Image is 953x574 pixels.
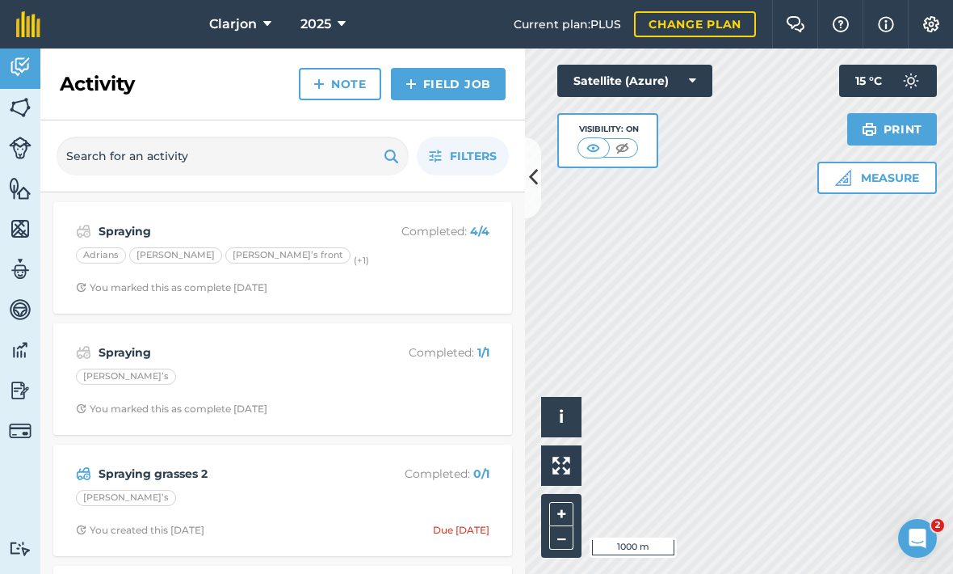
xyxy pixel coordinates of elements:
[612,140,632,156] img: svg+xml;base64,PHN2ZyB4bWxucz0iaHR0cDovL3d3dy53My5vcmcvMjAwMC9zdmciIHdpZHRoPSI1MCIgaGVpZ2h0PSI0MC...
[817,162,937,194] button: Measure
[577,123,639,136] div: Visibility: On
[99,222,355,240] strong: Spraying
[450,147,497,165] span: Filters
[895,65,927,97] img: svg+xml;base64,PD94bWwgdmVyc2lvbj0iMS4wIiBlbmNvZGluZz0idXRmLTgiPz4KPCEtLSBHZW5lcmF0b3I6IEFkb2JlIE...
[299,68,381,100] a: Note
[559,407,564,427] span: i
[855,65,882,97] span: 15 ° C
[76,524,204,537] div: You created this [DATE]
[405,74,417,94] img: svg+xml;base64,PHN2ZyB4bWxucz0iaHR0cDovL3d3dy53My5vcmcvMjAwMC9zdmciIHdpZHRoPSIxNCIgaGVpZ2h0PSIyNC...
[839,65,937,97] button: 15 °C
[354,255,369,266] small: (+ 1 )
[99,344,355,361] strong: Spraying
[63,212,502,304] a: SprayingCompleted: 4/4Adrians[PERSON_NAME][PERSON_NAME]’s front(+1)Clock with arrow pointing cloc...
[583,140,603,156] img: svg+xml;base64,PHN2ZyB4bWxucz0iaHR0cDovL3d3dy53My5vcmcvMjAwMC9zdmciIHdpZHRoPSI1MCIgaGVpZ2h0PSI0MC...
[63,454,502,547] a: Spraying grasses 2Completed: 0/1[PERSON_NAME]’sClock with arrow pointing clockwiseYou created thi...
[76,282,86,293] img: Clock with arrow pointing clockwise
[225,247,351,264] div: [PERSON_NAME]’s front
[417,137,509,175] button: Filters
[16,11,40,37] img: fieldmargin Logo
[9,338,31,362] img: svg+xml;base64,PD94bWwgdmVyc2lvbj0iMS4wIiBlbmNvZGluZz0idXRmLTgiPz4KPCEtLSBHZW5lcmF0b3I6IEFkb2JlIE...
[477,345,489,360] strong: 1 / 1
[473,466,489,481] strong: 0 / 1
[9,95,31,120] img: svg+xml;base64,PHN2ZyB4bWxucz0iaHR0cDovL3d3dy53My5vcmcvMjAwMC9zdmciIHdpZHRoPSI1NiIgaGVpZ2h0PSI2MC...
[549,502,573,526] button: +
[898,519,937,558] iframe: Intercom live chat
[549,526,573,550] button: –
[9,176,31,200] img: svg+xml;base64,PHN2ZyB4bWxucz0iaHR0cDovL3d3dy53My5vcmcvMjAwMC9zdmciIHdpZHRoPSI1NiIgaGVpZ2h0PSI2MC...
[922,16,941,32] img: A cog icon
[76,343,91,362] img: svg+xml;base64,PD94bWwgdmVyc2lvbj0iMS4wIiBlbmNvZGluZz0idXRmLTgiPz4KPCEtLSBHZW5lcmF0b3I6IEFkb2JlIE...
[76,222,91,241] img: svg+xml;base64,PD94bWwgdmVyc2lvbj0iMS4wIiBlbmNvZGluZz0idXRmLTgiPz4KPCEtLSBHZW5lcmF0b3I6IEFkb2JlIE...
[470,224,489,238] strong: 4 / 4
[76,525,86,535] img: Clock with arrow pointing clockwise
[878,15,894,34] img: svg+xml;base64,PHN2ZyB4bWxucz0iaHR0cDovL3d3dy53My5vcmcvMjAwMC9zdmciIHdpZHRoPSIxNyIgaGVpZ2h0PSIxNy...
[76,403,267,416] div: You marked this as complete [DATE]
[634,11,756,37] a: Change plan
[361,465,489,483] p: Completed :
[60,71,135,97] h2: Activity
[9,257,31,281] img: svg+xml;base64,PD94bWwgdmVyc2lvbj0iMS4wIiBlbmNvZGluZz0idXRmLTgiPz4KPCEtLSBHZW5lcmF0b3I6IEFkb2JlIE...
[9,541,31,556] img: svg+xml;base64,PD94bWwgdmVyc2lvbj0iMS4wIiBlbmNvZGluZz0idXRmLTgiPz4KPCEtLSBHZW5lcmF0b3I6IEFkb2JlIE...
[313,74,325,94] img: svg+xml;base64,PHN2ZyB4bWxucz0iaHR0cDovL3d3dy53My5vcmcvMjAwMC9zdmciIHdpZHRoPSIxNCIgaGVpZ2h0PSIyNC...
[63,333,502,425] a: SprayingCompleted: 1/1[PERSON_NAME]’sClock with arrow pointing clockwiseYou marked this as comple...
[931,519,944,532] span: 2
[9,298,31,322] img: svg+xml;base64,PD94bWwgdmVyc2lvbj0iMS4wIiBlbmNvZGluZz0idXRmLTgiPz4KPCEtLSBHZW5lcmF0b3I6IEFkb2JlIE...
[76,369,176,385] div: [PERSON_NAME]’s
[391,68,506,100] a: Field Job
[384,146,399,166] img: svg+xml;base64,PHN2ZyB4bWxucz0iaHR0cDovL3d3dy53My5vcmcvMjAwMC9zdmciIHdpZHRoPSIxOSIgaGVpZ2h0PSIyNC...
[76,403,86,414] img: Clock with arrow pointing clockwise
[541,397,581,437] button: i
[552,457,570,475] img: Four arrows, one pointing top left, one top right, one bottom right and the last bottom left
[361,344,489,361] p: Completed :
[57,137,409,175] input: Search for an activity
[300,15,331,34] span: 2025
[76,281,267,294] div: You marked this as complete [DATE]
[361,222,489,240] p: Completed :
[831,16,850,32] img: A question mark icon
[9,420,31,442] img: svg+xml;base64,PD94bWwgdmVyc2lvbj0iMS4wIiBlbmNvZGluZz0idXRmLTgiPz4KPCEtLSBHZW5lcmF0b3I6IEFkb2JlIE...
[557,65,712,97] button: Satellite (Azure)
[99,465,355,483] strong: Spraying grasses 2
[835,170,851,186] img: Ruler icon
[9,378,31,403] img: svg+xml;base64,PD94bWwgdmVyc2lvbj0iMS4wIiBlbmNvZGluZz0idXRmLTgiPz4KPCEtLSBHZW5lcmF0b3I6IEFkb2JlIE...
[433,524,489,537] div: Due [DATE]
[76,490,176,506] div: [PERSON_NAME]’s
[786,16,805,32] img: Two speech bubbles overlapping with the left bubble in the forefront
[9,55,31,79] img: svg+xml;base64,PD94bWwgdmVyc2lvbj0iMS4wIiBlbmNvZGluZz0idXRmLTgiPz4KPCEtLSBHZW5lcmF0b3I6IEFkb2JlIE...
[514,15,621,33] span: Current plan : PLUS
[847,113,938,146] button: Print
[9,217,31,241] img: svg+xml;base64,PHN2ZyB4bWxucz0iaHR0cDovL3d3dy53My5vcmcvMjAwMC9zdmciIHdpZHRoPSI1NiIgaGVpZ2h0PSI2MC...
[209,15,257,34] span: Clarjon
[76,247,126,264] div: Adrians
[9,137,31,159] img: svg+xml;base64,PD94bWwgdmVyc2lvbj0iMS4wIiBlbmNvZGluZz0idXRmLTgiPz4KPCEtLSBHZW5lcmF0b3I6IEFkb2JlIE...
[129,247,222,264] div: [PERSON_NAME]
[76,464,91,483] img: svg+xml;base64,PD94bWwgdmVyc2lvbj0iMS4wIiBlbmNvZGluZz0idXRmLTgiPz4KPCEtLSBHZW5lcmF0b3I6IEFkb2JlIE...
[862,120,877,139] img: svg+xml;base64,PHN2ZyB4bWxucz0iaHR0cDovL3d3dy53My5vcmcvMjAwMC9zdmciIHdpZHRoPSIxOSIgaGVpZ2h0PSIyNC...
